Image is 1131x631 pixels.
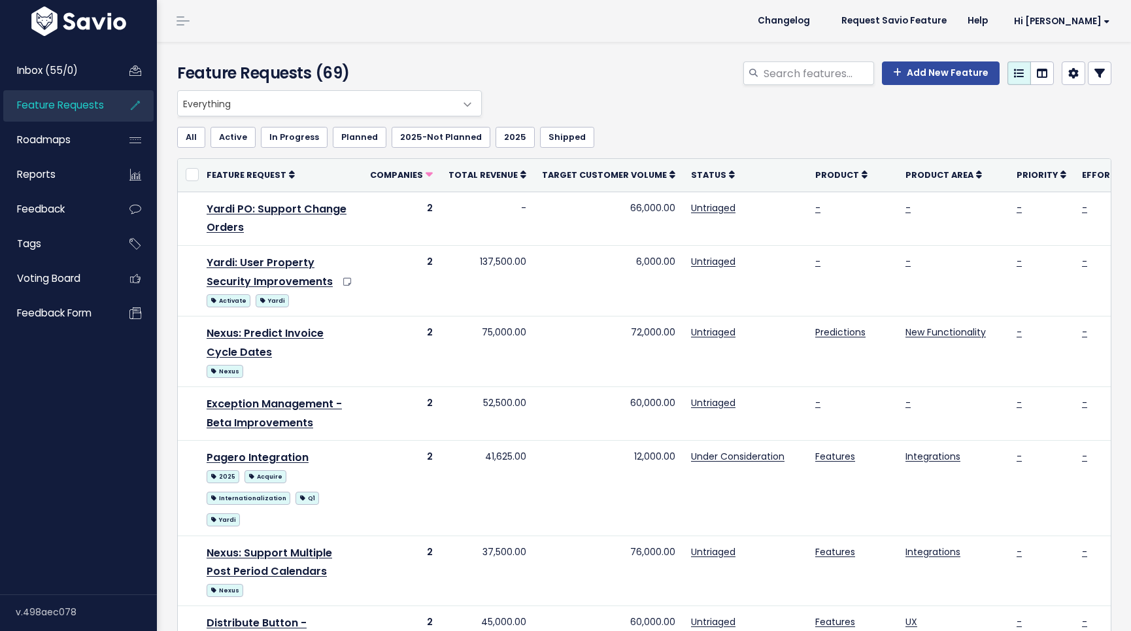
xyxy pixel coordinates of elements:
[17,133,71,146] span: Roadmaps
[261,127,328,148] a: In Progress
[207,365,243,378] span: Nexus
[17,237,41,250] span: Tags
[207,396,342,430] a: Exception Management - Beta Improvements
[177,61,476,85] h4: Feature Requests (69)
[762,61,874,85] input: Search features...
[1017,169,1058,180] span: Priority
[815,396,820,409] a: -
[882,61,1000,85] a: Add New Feature
[691,326,735,339] a: Untriaged
[207,470,239,483] span: 2025
[534,536,683,606] td: 76,000.00
[17,98,104,112] span: Feature Requests
[3,194,109,224] a: Feedback
[534,246,683,316] td: 6,000.00
[441,441,534,536] td: 41,625.00
[542,169,667,180] span: Target Customer Volume
[207,468,239,484] a: 2025
[691,168,735,181] a: Status
[17,63,78,77] span: Inbox (55/0)
[207,492,290,505] span: Internationalization
[957,11,998,31] a: Help
[905,545,960,558] a: Integrations
[207,168,295,181] a: Feature Request
[370,168,433,181] a: Companies
[207,489,290,505] a: Internationalization
[17,167,56,181] span: Reports
[998,11,1121,31] a: Hi [PERSON_NAME]
[17,271,80,285] span: Voting Board
[245,468,286,484] a: Acquire
[245,470,286,483] span: Acquire
[441,536,534,606] td: 37,500.00
[256,292,289,308] a: Yardi
[1082,450,1087,463] a: -
[905,396,911,409] a: -
[177,127,205,148] a: All
[441,386,534,441] td: 52,500.00
[815,201,820,214] a: -
[207,294,250,307] span: Activate
[1017,615,1022,628] a: -
[295,489,319,505] a: Q1
[207,255,333,289] a: Yardi: User Property Security Improvements
[1082,545,1087,558] a: -
[1082,168,1124,181] a: Effort
[3,56,109,86] a: Inbox (55/0)
[1082,326,1087,339] a: -
[17,202,65,216] span: Feedback
[1082,615,1087,628] a: -
[691,169,726,180] span: Status
[534,386,683,441] td: 60,000.00
[534,316,683,386] td: 72,000.00
[815,168,868,181] a: Product
[1082,169,1116,180] span: Effort
[211,127,256,148] a: Active
[691,450,785,463] a: Under Consideration
[362,192,441,246] td: 2
[207,450,309,465] a: Pagero Integration
[362,246,441,316] td: 2
[362,441,441,536] td: 2
[207,511,240,527] a: Yardi
[3,125,109,155] a: Roadmaps
[542,168,675,181] a: Target Customer Volume
[207,362,243,379] a: Nexus
[815,545,855,558] a: Features
[177,127,1111,148] ul: Filter feature requests
[441,246,534,316] td: 137,500.00
[333,127,386,148] a: Planned
[1017,545,1022,558] a: -
[1082,201,1087,214] a: -
[1017,201,1022,214] a: -
[905,615,917,628] a: UX
[815,169,859,180] span: Product
[441,192,534,246] td: -
[3,229,109,259] a: Tags
[905,201,911,214] a: -
[540,127,594,148] a: Shipped
[534,441,683,536] td: 12,000.00
[496,127,535,148] a: 2025
[448,169,518,180] span: Total Revenue
[207,545,332,579] a: Nexus: Support Multiple Post Period Calendars
[448,168,526,181] a: Total Revenue
[905,450,960,463] a: Integrations
[207,292,250,308] a: Activate
[815,326,866,339] a: Predictions
[534,192,683,246] td: 66,000.00
[362,536,441,606] td: 2
[207,201,346,235] a: Yardi PO: Support Change Orders
[370,169,423,180] span: Companies
[815,255,820,268] a: -
[207,513,240,526] span: Yardi
[1082,255,1087,268] a: -
[1014,16,1110,26] span: Hi [PERSON_NAME]
[831,11,957,31] a: Request Savio Feature
[758,16,810,26] span: Changelog
[362,316,441,386] td: 2
[815,450,855,463] a: Features
[905,169,973,180] span: Product Area
[691,201,735,214] a: Untriaged
[905,168,982,181] a: Product Area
